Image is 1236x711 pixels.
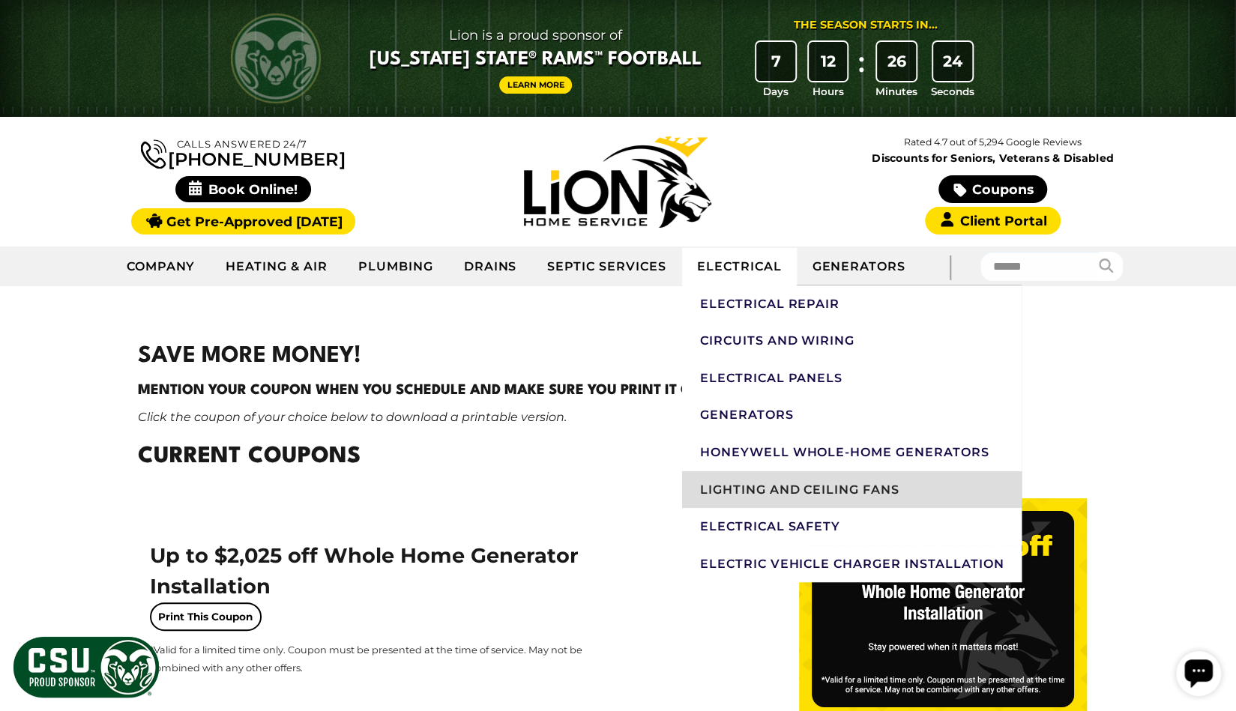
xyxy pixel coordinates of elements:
[809,153,1178,163] span: Discounts for Seniors, Veterans & Disabled
[370,23,702,47] span: Lion is a proud sponsor of
[875,84,917,99] span: Minutes
[532,248,681,285] a: Septic Services
[682,471,1022,509] a: Lighting And Ceiling Fans
[231,13,321,103] img: CSU Rams logo
[805,134,1180,151] p: Rated 4.7 out of 5,294 Google Reviews
[343,248,449,285] a: Plumbing
[6,6,51,51] div: Open chat widget
[682,248,798,285] a: Electrical
[141,136,345,169] a: [PHONE_NUMBER]
[112,248,211,285] a: Company
[211,248,343,285] a: Heating & Air
[138,441,1099,474] h2: Current Coupons
[449,248,533,285] a: Drains
[794,17,938,34] div: The Season Starts in...
[524,136,711,228] img: Lion Home Service
[938,175,1046,203] a: Coupons
[150,644,582,674] span: *Valid for a limited time only. Coupon must be presented at the time of service. May not be combi...
[925,207,1060,235] a: Client Portal
[763,84,789,99] span: Days
[813,84,844,99] span: Hours
[682,545,1022,583] a: Electric Vehicle Charger Installation
[370,47,702,73] span: [US_STATE] State® Rams™ Football
[682,434,1022,471] a: Honeywell Whole-Home Generators
[138,345,361,367] strong: SAVE MORE MONEY!
[138,410,567,424] em: Click the coupon of your choice below to download a printable version.
[809,42,848,81] div: 12
[797,248,920,285] a: Generators
[150,543,579,599] span: Up to $2,025 off Whole Home Generator Installation
[150,602,262,631] a: Print This Coupon
[11,635,161,700] img: CSU Sponsor Badge
[933,42,972,81] div: 24
[682,396,1022,434] a: Generators
[920,246,980,286] div: |
[682,322,1022,360] a: Circuits And Wiring
[131,208,355,235] a: Get Pre-Approved [DATE]
[931,84,974,99] span: Seconds
[175,176,311,202] span: Book Online!
[877,42,916,81] div: 26
[499,76,573,94] a: Learn More
[138,380,1099,401] h4: Mention your coupon when you schedule and make sure you print it out to present at the time of se...
[682,508,1022,545] a: Electrical Safety
[756,42,795,81] div: 7
[682,285,1022,323] a: Electrical Repair
[682,360,1022,397] a: Electrical Panels
[854,42,869,100] div: :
